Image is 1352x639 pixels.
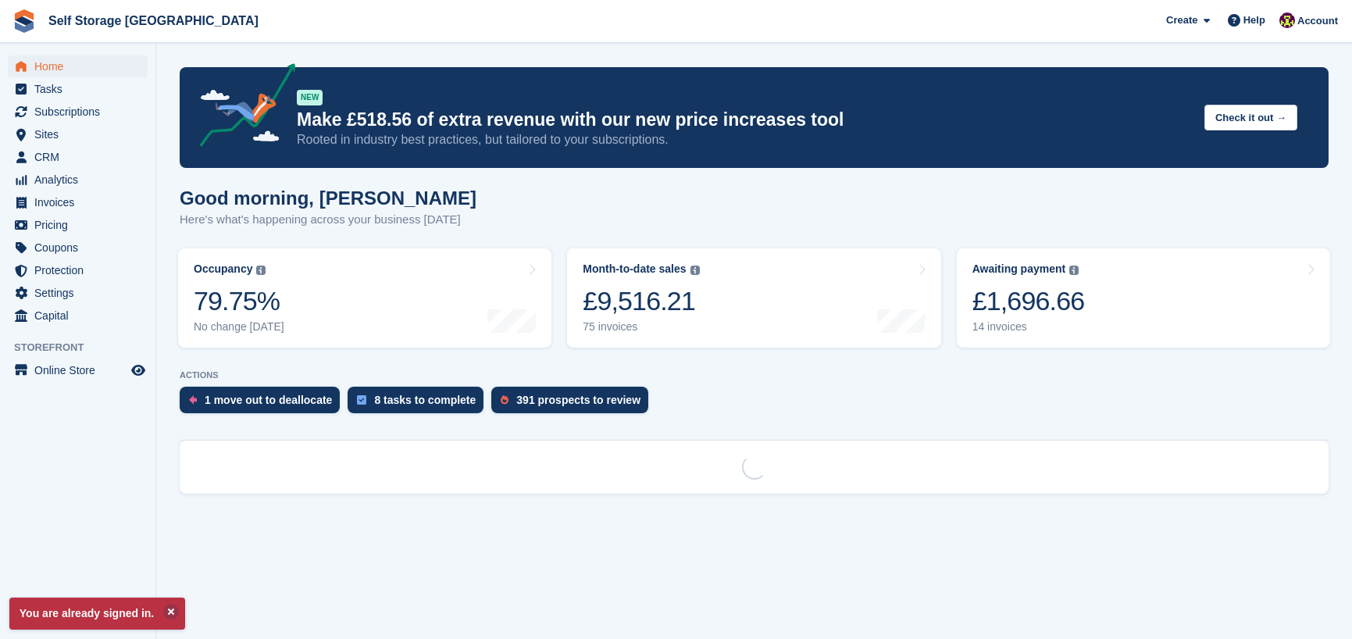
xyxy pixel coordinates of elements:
a: 391 prospects to review [491,387,656,421]
img: price-adjustments-announcement-icon-8257ccfd72463d97f412b2fc003d46551f7dbcb40ab6d574587a9cd5c0d94... [187,63,296,152]
div: £9,516.21 [583,285,699,317]
div: NEW [297,90,323,105]
h1: Good morning, [PERSON_NAME] [180,187,476,209]
div: 79.75% [194,285,284,317]
span: Subscriptions [34,101,128,123]
span: Account [1297,13,1338,29]
a: menu [8,78,148,100]
img: stora-icon-8386f47178a22dfd0bd8f6a31ec36ba5ce8667c1dd55bd0f319d3a0aa187defe.svg [12,9,36,33]
a: menu [8,359,148,381]
span: Analytics [34,169,128,191]
span: Create [1166,12,1197,28]
a: menu [8,214,148,236]
div: 8 tasks to complete [374,394,476,406]
a: menu [8,305,148,327]
a: Occupancy 79.75% No change [DATE] [178,248,551,348]
span: Online Store [34,359,128,381]
span: Help [1243,12,1265,28]
span: Home [34,55,128,77]
img: move_outs_to_deallocate_icon-f764333ba52eb49d3ac5e1228854f67142a1ed5810a6f6cc68b1a99e826820c5.svg [189,395,197,405]
button: Check it out → [1204,105,1297,130]
span: Invoices [34,191,128,213]
p: Rooted in industry best practices, but tailored to your subscriptions. [297,131,1192,148]
span: Protection [34,259,128,281]
div: £1,696.66 [972,285,1085,317]
div: Occupancy [194,262,252,276]
div: Month-to-date sales [583,262,686,276]
a: menu [8,146,148,168]
a: 1 move out to deallocate [180,387,348,421]
span: Settings [34,282,128,304]
a: menu [8,237,148,259]
p: You are already signed in. [9,598,185,630]
span: Tasks [34,78,128,100]
span: Capital [34,305,128,327]
img: Nicholas Williams [1279,12,1295,28]
span: Coupons [34,237,128,259]
div: 14 invoices [972,320,1085,334]
span: Storefront [14,340,155,355]
a: Preview store [129,361,148,380]
img: prospect-51fa495bee0391a8d652442698ab0144808aea92771e9ea1ae160a38d050c398.svg [501,395,508,405]
a: menu [8,101,148,123]
div: No change [DATE] [194,320,284,334]
a: menu [8,169,148,191]
div: 75 invoices [583,320,699,334]
p: ACTIONS [180,370,1329,380]
img: icon-info-grey-7440780725fd019a000dd9b08b2336e03edf1995a4989e88bcd33f0948082b44.svg [1069,266,1079,275]
img: task-75834270c22a3079a89374b754ae025e5fb1db73e45f91037f5363f120a921f8.svg [357,395,366,405]
span: CRM [34,146,128,168]
a: menu [8,55,148,77]
div: 391 prospects to review [516,394,640,406]
p: Make £518.56 of extra revenue with our new price increases tool [297,109,1192,131]
div: Awaiting payment [972,262,1066,276]
span: Pricing [34,214,128,236]
img: icon-info-grey-7440780725fd019a000dd9b08b2336e03edf1995a4989e88bcd33f0948082b44.svg [690,266,700,275]
a: menu [8,282,148,304]
a: Self Storage [GEOGRAPHIC_DATA] [42,8,265,34]
p: Here's what's happening across your business [DATE] [180,211,476,229]
span: Sites [34,123,128,145]
a: 8 tasks to complete [348,387,491,421]
a: Month-to-date sales £9,516.21 75 invoices [567,248,940,348]
div: 1 move out to deallocate [205,394,332,406]
a: menu [8,259,148,281]
img: icon-info-grey-7440780725fd019a000dd9b08b2336e03edf1995a4989e88bcd33f0948082b44.svg [256,266,266,275]
a: menu [8,191,148,213]
a: menu [8,123,148,145]
a: Awaiting payment £1,696.66 14 invoices [957,248,1330,348]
